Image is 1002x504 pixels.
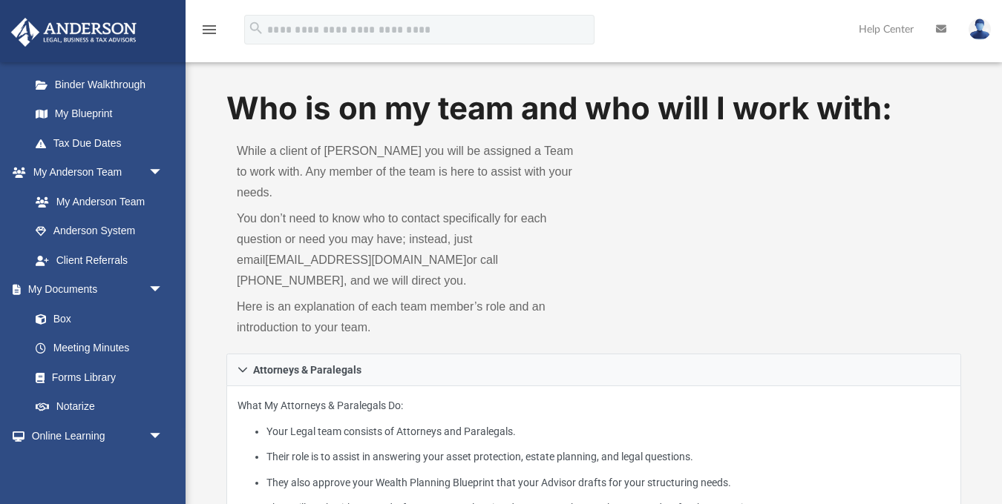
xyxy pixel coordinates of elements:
[248,20,264,36] i: search
[21,304,171,334] a: Box
[200,28,218,39] a: menu
[266,474,950,492] li: They also approve your Wealth Planning Blueprint that your Advisor drafts for your structuring ne...
[10,421,178,451] a: Online Learningarrow_drop_down
[21,216,178,246] a: Anderson System
[148,275,178,305] span: arrow_drop_down
[148,158,178,188] span: arrow_drop_down
[10,158,178,188] a: My Anderson Teamarrow_drop_down
[7,18,141,47] img: Anderson Advisors Platinum Portal
[226,354,961,386] a: Attorneys & Paralegals
[21,99,178,129] a: My Blueprint
[200,21,218,39] i: menu
[21,187,171,216] a: My Anderson Team
[266,422,950,441] li: Your Legal team consists of Attorneys and Paralegals.
[266,448,950,466] li: Their role is to assist in answering your asset protection, estate planning, and legal questions.
[21,70,186,99] a: Binder Walkthrough
[969,19,991,40] img: User Pic
[148,421,178,451] span: arrow_drop_down
[265,253,466,266] a: [EMAIL_ADDRESS][DOMAIN_NAME]
[226,87,961,130] h1: Who is on my team and who will I work with:
[21,392,178,422] a: Notarize
[253,365,361,375] span: Attorneys & Paralegals
[21,362,171,392] a: Forms Library
[21,451,178,480] a: Courses
[21,128,186,158] a: Tax Due Dates
[10,275,178,305] a: My Documentsarrow_drop_down
[21,245,178,275] a: Client Referrals
[21,334,178,363] a: Meeting Minutes
[237,296,583,338] p: Here is an explanation of each team member’s role and an introduction to your team.
[237,141,583,203] p: While a client of [PERSON_NAME] you will be assigned a Team to work with. Any member of the team ...
[237,208,583,291] p: You don’t need to know who to contact specifically for each question or need you may have; instea...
